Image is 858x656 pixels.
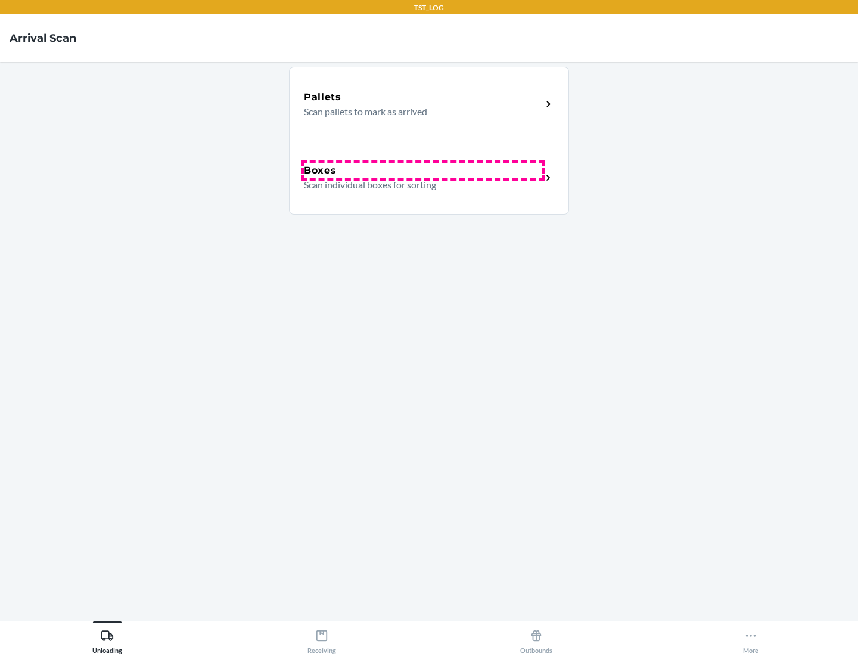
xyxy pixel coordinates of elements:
[289,67,569,141] a: PalletsScan pallets to mark as arrived
[10,30,76,46] h4: Arrival Scan
[289,141,569,215] a: BoxesScan individual boxes for sorting
[643,621,858,654] button: More
[520,624,552,654] div: Outbounds
[414,2,444,13] p: TST_LOG
[307,624,336,654] div: Receiving
[92,624,122,654] div: Unloading
[304,90,341,104] h5: Pallets
[304,178,532,192] p: Scan individual boxes for sorting
[743,624,758,654] div: More
[429,621,643,654] button: Outbounds
[304,163,337,178] h5: Boxes
[214,621,429,654] button: Receiving
[304,104,532,119] p: Scan pallets to mark as arrived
